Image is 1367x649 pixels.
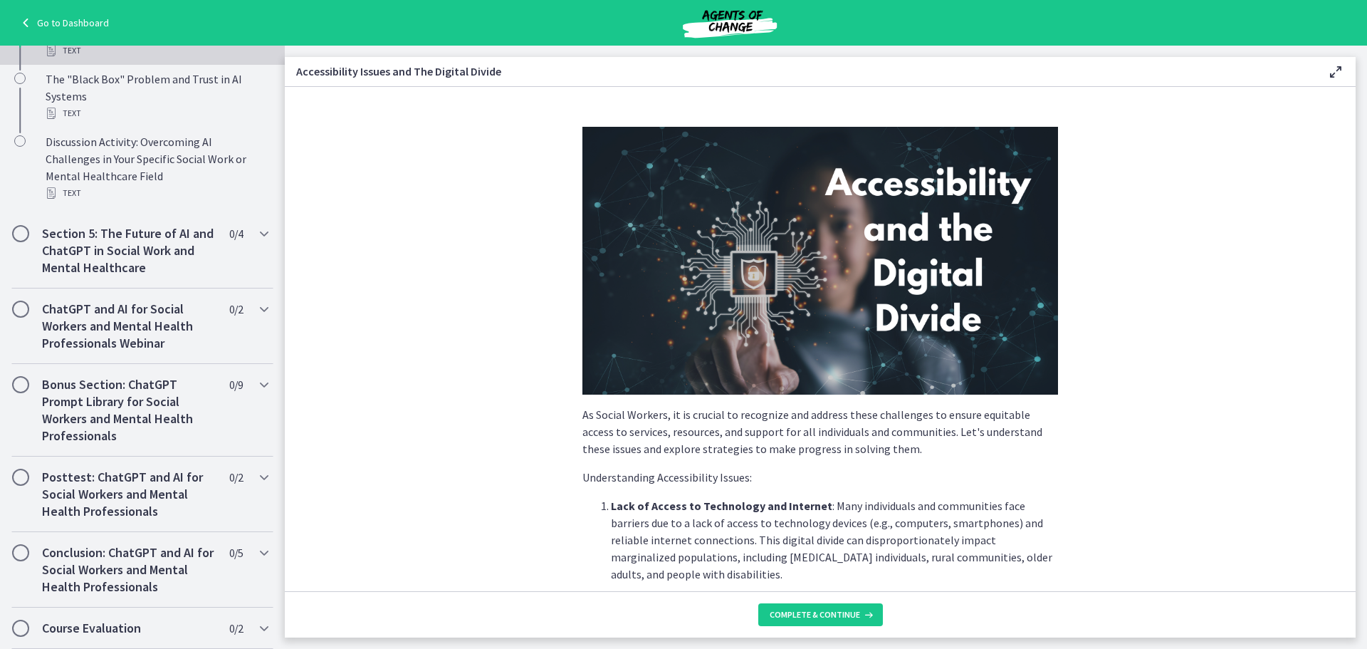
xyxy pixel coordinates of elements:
h3: Accessibility Issues and The Digital Divide [296,63,1304,80]
button: Complete & continue [758,603,883,626]
strong: Lack of Access to Technology and Internet [611,499,832,513]
img: Slides_for_Title_Slides_for_ChatGPT_and_AI_for_Social_Work_%2815%29.png [582,127,1058,395]
h2: Section 5: The Future of AI and ChatGPT in Social Work and Mental Healthcare [42,225,216,276]
h2: Conclusion: ChatGPT and AI for Social Workers and Mental Health Professionals [42,544,216,596]
span: Complete & continue [770,609,860,621]
span: 0 / 4 [229,225,243,242]
div: Discussion Activity: Overcoming AI Challenges in Your Specific Social Work or Mental Healthcare F... [46,133,268,202]
img: Agents of Change Social Work Test Prep [644,6,815,40]
div: Text [46,185,268,202]
h2: Course Evaluation [42,620,216,637]
div: Text [46,105,268,122]
span: 0 / 5 [229,544,243,561]
div: The "Black Box" Problem and Trust in AI Systems [46,71,268,122]
p: As Social Workers, it is crucial to recognize and address these challenges to ensure equitable ac... [582,406,1058,457]
div: Text [46,42,268,59]
h2: Bonus Section: ChatGPT Prompt Library for Social Workers and Mental Health Professionals [42,376,216,445]
h2: ChatGPT and AI for Social Workers and Mental Health Professionals Webinar [42,301,216,352]
span: 0 / 2 [229,469,243,486]
a: Go to Dashboard [17,14,109,31]
p: : Many individuals and communities face barriers due to a lack of access to technology devices (e... [611,497,1058,583]
h2: Posttest: ChatGPT and AI for Social Workers and Mental Health Professionals [42,469,216,520]
span: 0 / 2 [229,620,243,637]
p: Understanding Accessibility Issues: [582,469,1058,486]
span: 0 / 9 [229,376,243,393]
span: 0 / 2 [229,301,243,318]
